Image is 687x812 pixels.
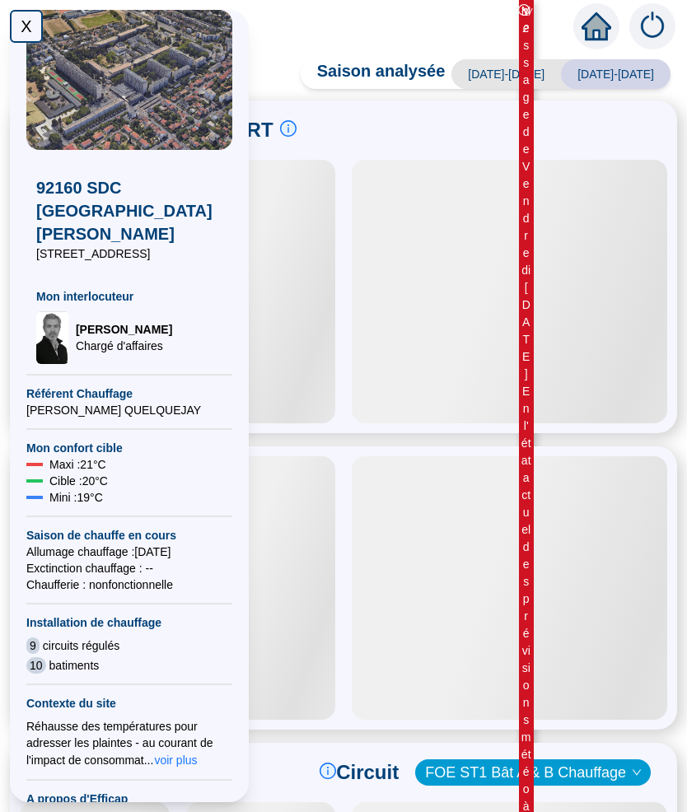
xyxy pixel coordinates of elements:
[49,489,103,506] span: Mini : 19 °C
[26,560,232,576] span: Exctinction chauffage : --
[36,311,69,364] img: Chargé d'affaires
[36,176,222,245] span: 92160 SDC [GEOGRAPHIC_DATA][PERSON_NAME]
[451,59,561,89] span: [DATE]-[DATE]
[36,117,273,143] span: PILOTAGE DU CONFORT
[26,402,232,418] span: [PERSON_NAME] QUELQUEJAY
[632,768,642,777] span: down
[43,637,119,654] span: circuits régulés
[26,576,232,593] span: Chaufferie : non fonctionnelle
[26,791,232,807] span: A propos d'Efficap
[26,637,40,654] span: 9
[26,657,46,674] span: 10
[280,120,297,137] span: info-circle
[582,12,611,41] span: home
[49,473,108,489] span: Cible : 20 °C
[336,759,399,786] span: Circuit
[425,760,641,785] span: FOE ST1 Bât A & B Chauffage
[561,59,671,89] span: [DATE]-[DATE]
[523,6,532,35] i: 1 / 2
[26,385,232,402] span: Référent Chauffage
[320,763,336,779] span: info-circle
[26,614,232,631] span: Installation de chauffage
[26,544,232,560] span: Allumage chauffage : [DATE]
[26,718,232,769] div: Réhausse des températures pour adresser les plaintes - au courant de l'impact de consommat...
[153,751,198,769] button: voir plus
[521,2,531,383] div: Message de Vendredi [DATE]
[49,657,100,674] span: batiments
[26,527,232,544] span: Saison de chauffe en cours
[629,3,675,49] img: alerts
[36,288,222,305] span: Mon interlocuteur
[301,59,446,89] span: Saison analysée
[26,440,232,456] span: Mon confort cible
[26,695,232,712] span: Contexte du site
[36,245,222,262] span: [STREET_ADDRESS]
[49,456,106,473] span: Maxi : 21 °C
[154,752,197,768] span: voir plus
[76,338,172,354] span: Chargé d'affaires
[76,321,172,338] span: [PERSON_NAME]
